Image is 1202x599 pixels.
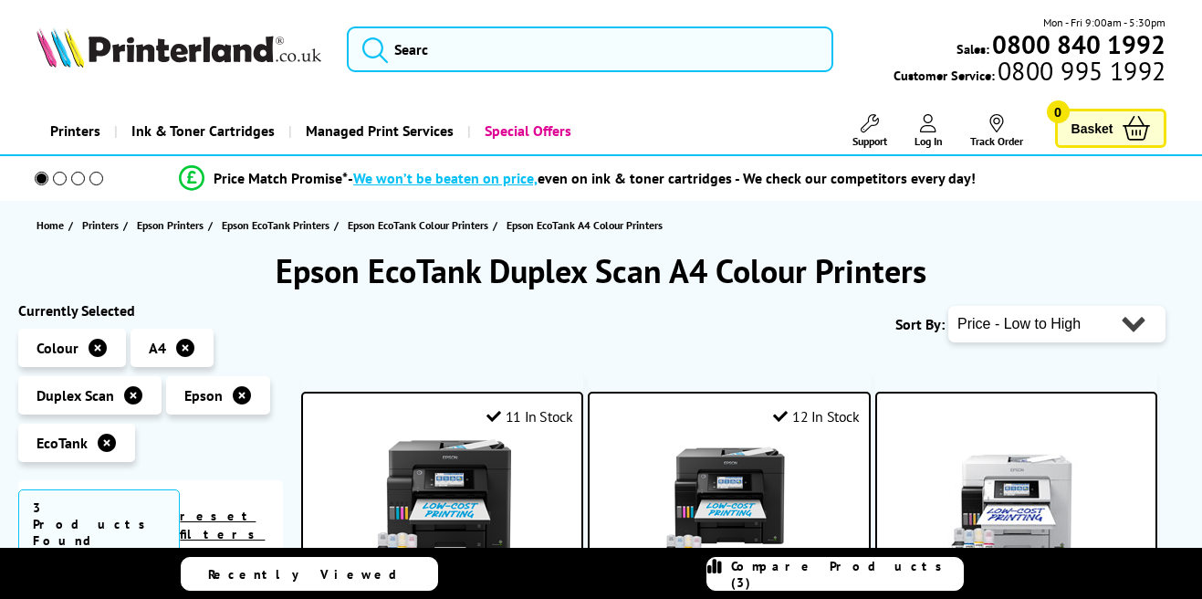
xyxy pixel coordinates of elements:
span: Recently Viewed [208,566,415,583]
span: Compare Products (3) [731,558,963,591]
h1: Epson EcoTank Duplex Scan A4 Colour Printers [18,249,1184,292]
div: - even on ink & toner cartridges - We check our competitors every day! [348,169,976,187]
input: Searc [347,26,833,72]
div: 11 In Stock [486,407,572,426]
a: Compare Products (3) [706,557,964,591]
a: Printerland Logo [37,27,325,71]
a: Log In [915,114,943,148]
img: Epson EcoTank Pro ET-5885 [947,439,1084,576]
span: We won’t be beaten on price, [353,169,538,187]
li: modal_Promise [9,163,1145,194]
a: Special Offers [467,108,585,154]
span: Sort By: [895,315,945,333]
span: EcoTank [37,434,88,452]
span: Epson [184,386,223,405]
img: Printerland Logo [37,27,321,68]
span: Price Match Promise* [214,169,348,187]
a: Recently Viewed [181,557,438,591]
b: 0800 840 1992 [992,27,1165,61]
a: Ink & Toner Cartridges [114,108,288,154]
span: Mon - Fri 9:00am - 5:30pm [1043,14,1165,31]
a: 0800 840 1992 [989,36,1165,53]
a: reset filters [180,508,265,542]
a: Epson Printers [137,215,208,235]
div: Currently Selected [18,301,283,320]
a: Track Order [970,114,1023,148]
span: Ink & Toner Cartridges [131,108,275,154]
span: Basket [1071,116,1113,141]
span: Epson EcoTank Printers [222,215,329,235]
span: Support [852,134,887,148]
a: Epson EcoTank Colour Printers [348,215,493,235]
a: Managed Print Services [288,108,467,154]
a: Epson EcoTank Printers [222,215,334,235]
span: Sales: [956,40,989,58]
span: Customer Service: [894,62,1165,84]
span: A4 [149,339,166,357]
span: 0 [1047,100,1070,123]
span: Epson EcoTank Colour Printers [348,215,488,235]
a: Support [852,114,887,148]
span: Epson Printers [137,215,204,235]
span: 0800 995 1992 [995,62,1165,79]
a: Basket 0 [1055,109,1166,148]
img: Epson EcoTank ET-5855 [661,439,798,576]
a: Printers [37,108,114,154]
span: Epson EcoTank A4 Colour Printers [507,218,663,232]
span: Duplex Scan [37,386,114,405]
span: 3 Products Found [18,489,180,559]
div: 12 In Stock [773,407,859,426]
span: Log In [915,134,943,148]
a: Home [37,215,68,235]
span: Printers [82,215,119,235]
span: Colour [37,339,78,357]
img: Epson EcoTank ET-5805 [374,439,511,576]
a: Printers [82,215,123,235]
